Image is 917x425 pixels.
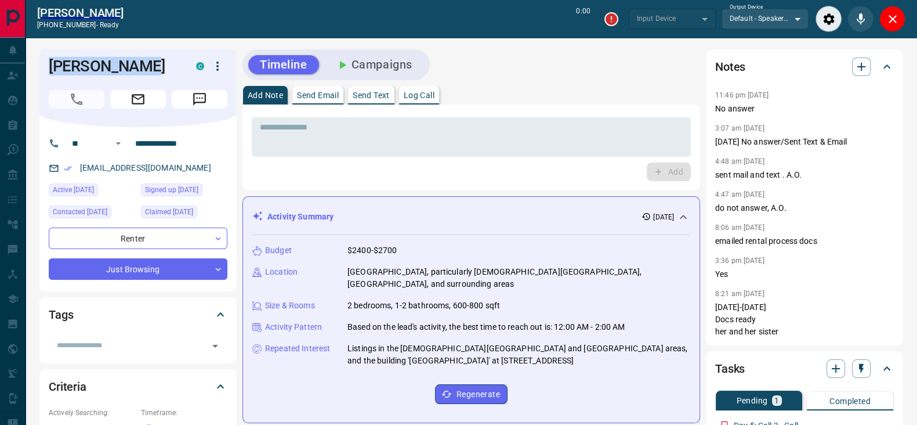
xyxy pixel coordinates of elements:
[815,6,842,32] div: Audio Settings
[847,6,873,32] div: Mute
[715,190,764,199] p: 4:47 am [DATE]
[576,6,590,32] p: 0:00
[347,266,690,290] p: [GEOGRAPHIC_DATA], particularly [DEMOGRAPHIC_DATA][GEOGRAPHIC_DATA], [GEOGRAPHIC_DATA], and surro...
[265,300,315,312] p: Size & Rooms
[49,183,135,200] div: Sat Aug 02 2025
[267,211,334,223] p: Activity Summary
[774,397,779,405] p: 1
[110,90,166,109] span: Email
[172,90,227,109] span: Message
[49,301,227,329] div: Tags
[715,355,894,383] div: Tasks
[715,57,745,76] h2: Notes
[715,224,764,232] p: 8:06 am [DATE]
[265,321,322,333] p: Activity Pattern
[53,206,107,218] span: Contacted [DATE]
[324,55,424,74] button: Campaigns
[49,305,73,324] h2: Tags
[715,235,894,247] p: emailed rental process docs
[435,384,508,404] button: Regenerate
[715,290,764,298] p: 8:21 am [DATE]
[37,20,124,30] p: [PHONE_NUMBER] -
[347,321,625,333] p: Based on the lead's activity, the best time to reach out is: 12:00 AM - 2:00 AM
[265,343,330,355] p: Repeated Interest
[49,258,227,280] div: Just Browsing
[715,91,769,99] p: 11:46 pm [DATE]
[111,136,125,150] button: Open
[715,268,894,280] p: Yes
[49,57,179,75] h1: [PERSON_NAME]
[141,206,227,222] div: Wed Nov 01 2023
[715,136,894,148] p: [DATE] No answer/Sent Text & Email
[145,206,193,218] span: Claimed [DATE]
[715,157,764,165] p: 4:48 am [DATE]
[715,124,764,132] p: 3:07 am [DATE]
[248,55,319,74] button: Timeline
[736,397,767,405] p: Pending
[49,90,104,109] span: Call
[347,244,397,257] p: $2400-$2700
[715,301,894,338] p: [DATE]-[DATE] Docs ready her and her sister
[715,103,894,115] p: No answer
[715,359,745,378] h2: Tasks
[722,9,809,28] div: Default - Speakers (Logi USB Headset)
[37,6,124,20] a: [PERSON_NAME]
[715,202,894,214] p: do not answer, A.O.
[404,91,434,99] p: Log Call
[715,53,894,81] div: Notes
[265,266,298,278] p: Location
[879,6,905,32] div: Close
[715,257,764,265] p: 3:36 pm [DATE]
[141,408,227,418] p: Timeframe:
[141,183,227,200] div: Mon Jun 06 2022
[353,91,390,99] p: Send Text
[80,163,211,172] a: [EMAIL_ADDRESS][DOMAIN_NAME]
[347,343,690,367] p: Listings in the [DEMOGRAPHIC_DATA][GEOGRAPHIC_DATA] and [GEOGRAPHIC_DATA] areas, and the building...
[252,206,690,228] div: Activity Summary[DATE]
[715,169,894,181] p: sent mail and text . A.O.
[297,91,339,99] p: Send Email
[49,373,227,401] div: Criteria
[196,62,204,70] div: condos.ca
[207,338,223,354] button: Open
[653,212,674,222] p: [DATE]
[730,3,763,11] label: Output Device
[265,244,292,257] p: Budget
[49,228,227,249] div: Renter
[347,300,500,312] p: 2 bedrooms, 1-2 bathrooms, 600-800 sqft
[49,206,135,222] div: Mon Aug 11 2025
[829,397,871,405] p: Completed
[100,21,119,29] span: ready
[64,164,72,172] svg: Email Verified
[53,184,94,196] span: Active [DATE]
[49,377,86,396] h2: Criteria
[49,408,135,418] p: Actively Searching:
[145,184,198,196] span: Signed up [DATE]
[248,91,283,99] p: Add Note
